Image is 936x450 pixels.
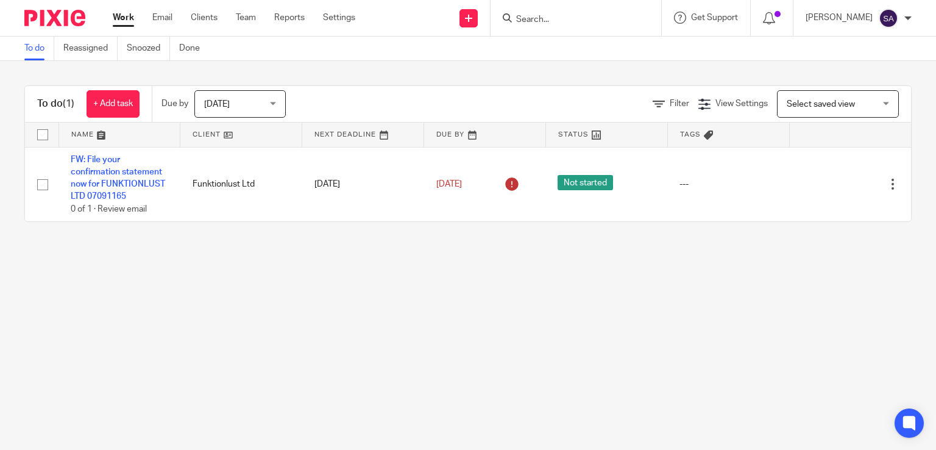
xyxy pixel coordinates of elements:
[236,12,256,24] a: Team
[436,180,462,188] span: [DATE]
[515,15,625,26] input: Search
[24,37,54,60] a: To do
[191,12,218,24] a: Clients
[274,12,305,24] a: Reports
[679,178,777,190] div: ---
[63,99,74,109] span: (1)
[715,99,768,108] span: View Settings
[71,205,147,213] span: 0 of 1 · Review email
[806,12,873,24] p: [PERSON_NAME]
[179,37,209,60] a: Done
[670,99,689,108] span: Filter
[558,175,613,190] span: Not started
[127,37,170,60] a: Snoozed
[63,37,118,60] a: Reassigned
[879,9,898,28] img: svg%3E
[787,100,855,109] span: Select saved view
[87,90,140,118] a: + Add task
[302,147,424,221] td: [DATE]
[71,155,165,201] a: FW: File your confirmation statement now for FUNKTIONLUST LTD 07091165
[680,131,701,138] span: Tags
[161,98,188,110] p: Due by
[152,12,172,24] a: Email
[37,98,74,110] h1: To do
[204,100,230,109] span: [DATE]
[323,12,355,24] a: Settings
[180,147,302,221] td: Funktionlust Ltd
[113,12,134,24] a: Work
[24,10,85,26] img: Pixie
[691,13,738,22] span: Get Support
